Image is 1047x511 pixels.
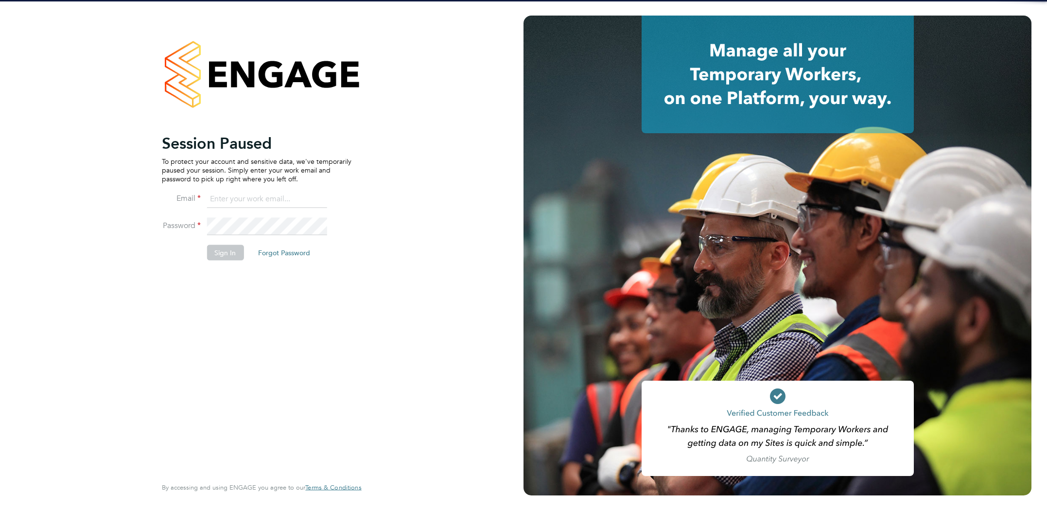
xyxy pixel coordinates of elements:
[305,484,361,492] a: Terms & Conditions
[162,133,351,153] h2: Session Paused
[162,157,351,183] p: To protect your account and sensitive data, we've temporarily paused your session. Simply enter y...
[305,483,361,492] span: Terms & Conditions
[207,245,244,260] button: Sign In
[162,483,361,492] span: By accessing and using ENGAGE you agree to our
[250,245,318,260] button: Forgot Password
[162,220,201,230] label: Password
[207,191,327,208] input: Enter your work email...
[162,193,201,203] label: Email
